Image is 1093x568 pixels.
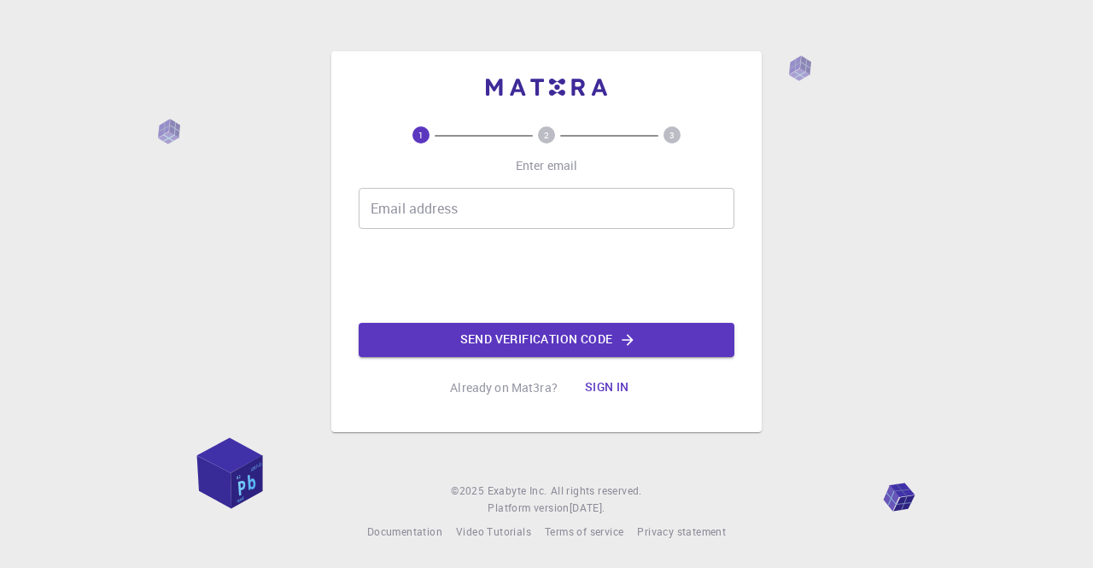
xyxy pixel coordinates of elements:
[450,379,558,396] p: Already on Mat3ra?
[456,524,531,541] a: Video Tutorials
[570,501,605,514] span: [DATE] .
[545,524,623,541] a: Terms of service
[456,524,531,538] span: Video Tutorials
[418,129,424,141] text: 1
[516,157,578,174] p: Enter email
[488,483,547,497] span: Exabyte Inc.
[367,524,442,538] span: Documentation
[551,483,642,500] span: All rights reserved.
[545,524,623,538] span: Terms of service
[570,500,605,517] a: [DATE].
[637,524,726,541] a: Privacy statement
[488,483,547,500] a: Exabyte Inc.
[544,129,549,141] text: 2
[669,129,675,141] text: 3
[571,371,643,405] button: Sign in
[359,323,734,357] button: Send verification code
[451,483,487,500] span: © 2025
[488,500,569,517] span: Platform version
[367,524,442,541] a: Documentation
[417,243,676,309] iframe: reCAPTCHA
[637,524,726,538] span: Privacy statement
